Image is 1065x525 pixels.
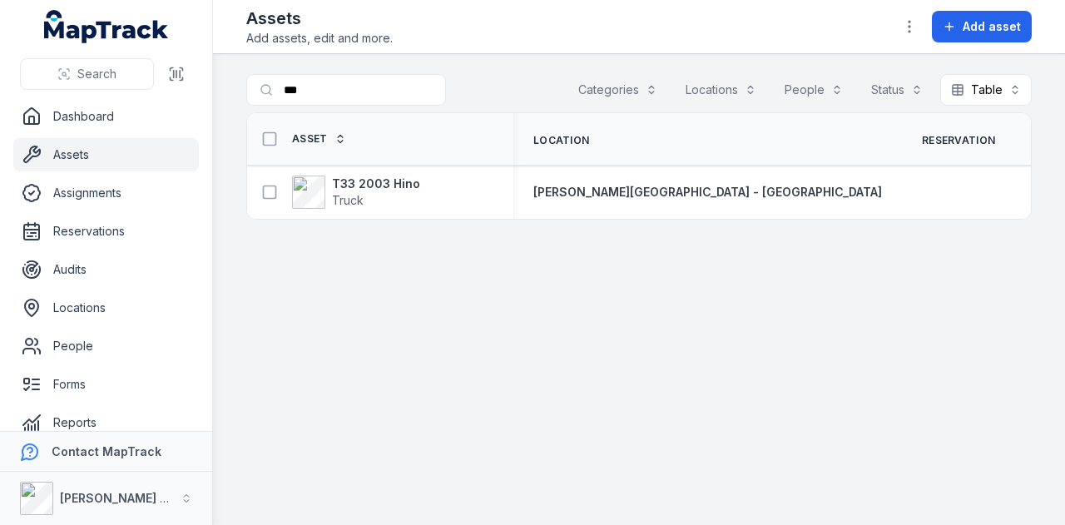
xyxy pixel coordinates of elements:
[533,184,882,201] a: [PERSON_NAME][GEOGRAPHIC_DATA] - [GEOGRAPHIC_DATA]
[13,291,199,324] a: Locations
[940,74,1032,106] button: Table
[13,406,199,439] a: Reports
[13,138,199,171] a: Assets
[77,66,116,82] span: Search
[246,7,393,30] h2: Assets
[292,176,420,209] a: T33 2003 HinoTruck
[44,10,169,43] a: MapTrack
[567,74,668,106] button: Categories
[13,368,199,401] a: Forms
[13,100,199,133] a: Dashboard
[533,134,589,147] span: Location
[292,132,328,146] span: Asset
[932,11,1032,42] button: Add asset
[13,253,199,286] a: Audits
[13,329,199,363] a: People
[332,176,420,192] strong: T33 2003 Hino
[13,176,199,210] a: Assignments
[20,58,154,90] button: Search
[60,491,196,505] strong: [PERSON_NAME] Group
[13,215,199,248] a: Reservations
[292,132,346,146] a: Asset
[860,74,934,106] button: Status
[52,444,161,458] strong: Contact MapTrack
[922,134,995,147] span: Reservation
[675,74,767,106] button: Locations
[533,185,882,199] span: [PERSON_NAME][GEOGRAPHIC_DATA] - [GEOGRAPHIC_DATA]
[774,74,854,106] button: People
[246,30,393,47] span: Add assets, edit and more.
[332,193,364,207] span: Truck
[963,18,1021,35] span: Add asset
